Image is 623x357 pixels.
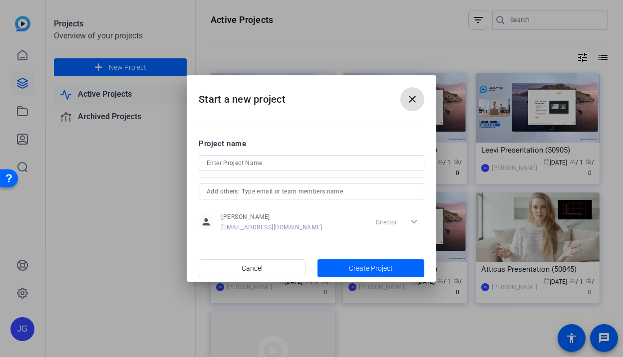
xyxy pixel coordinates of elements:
button: Cancel [199,259,306,277]
mat-icon: close [406,93,418,105]
span: Create Project [349,263,393,274]
span: [PERSON_NAME] [221,213,322,221]
button: Create Project [317,259,425,277]
span: [EMAIL_ADDRESS][DOMAIN_NAME] [221,223,322,231]
input: Add others: Type email or team members name [207,185,416,197]
h2: Start a new project [187,75,436,116]
input: Enter Project Name [207,157,416,169]
mat-icon: person [199,214,214,229]
span: Cancel [242,259,263,278]
div: Project name [199,138,424,149]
